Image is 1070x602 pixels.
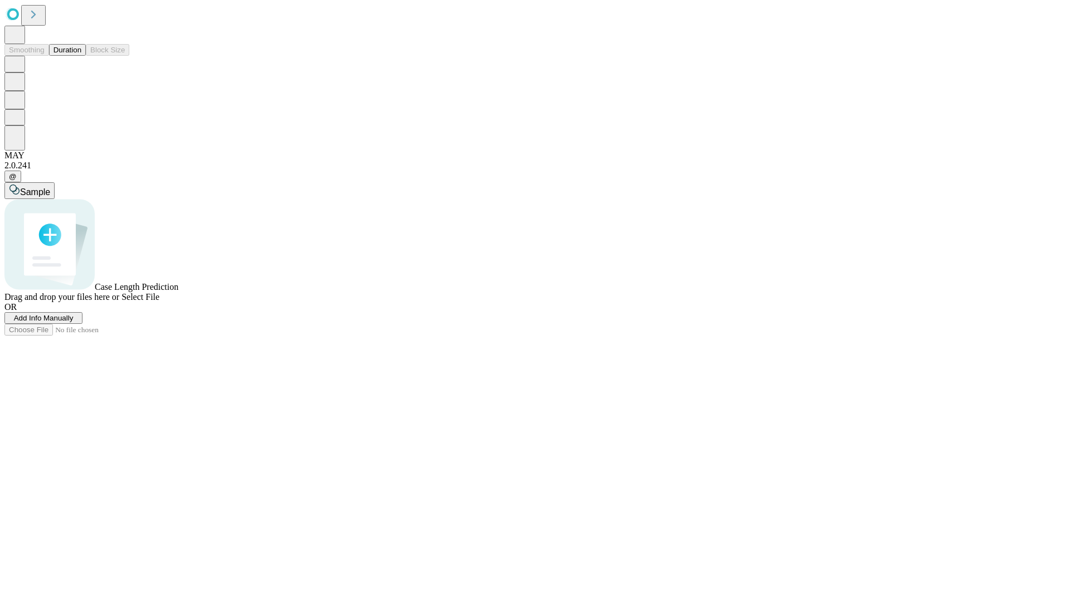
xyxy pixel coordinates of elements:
[4,292,119,302] span: Drag and drop your files here or
[86,44,129,56] button: Block Size
[49,44,86,56] button: Duration
[20,187,50,197] span: Sample
[4,182,55,199] button: Sample
[9,172,17,181] span: @
[4,171,21,182] button: @
[4,151,1066,161] div: MAY
[4,312,82,324] button: Add Info Manually
[95,282,178,292] span: Case Length Prediction
[121,292,159,302] span: Select File
[4,302,17,312] span: OR
[4,161,1066,171] div: 2.0.241
[14,314,74,322] span: Add Info Manually
[4,44,49,56] button: Smoothing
